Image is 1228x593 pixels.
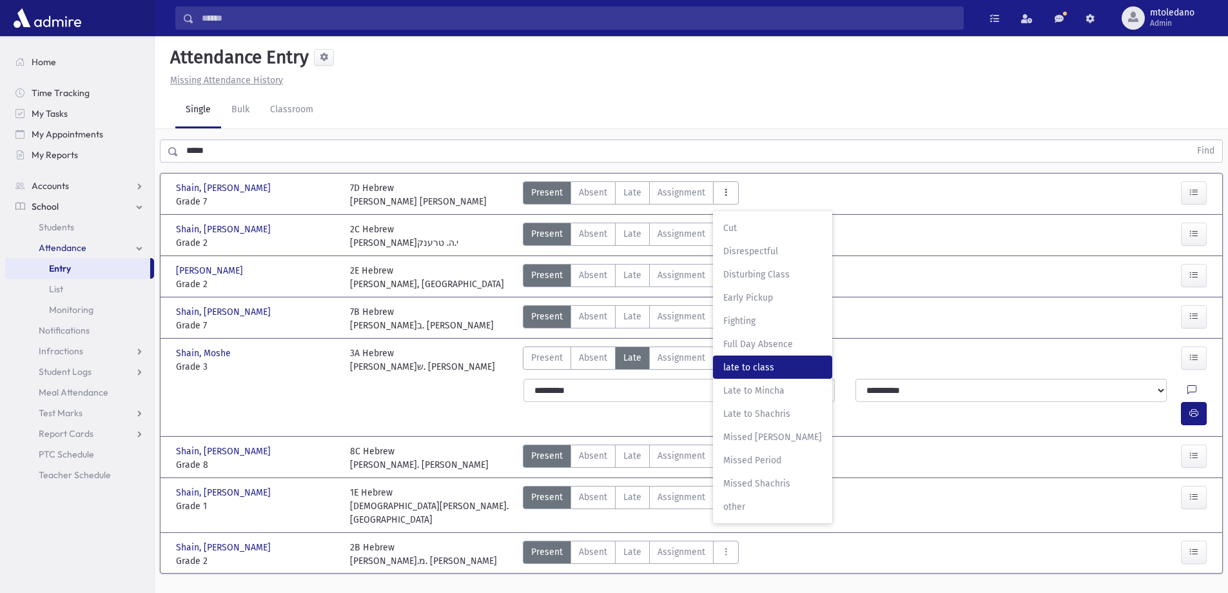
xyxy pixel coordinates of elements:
[723,337,822,351] span: Full Day Absence
[5,196,154,217] a: School
[723,384,822,397] span: Late to Mincha
[523,264,739,291] div: AttTypes
[658,449,705,463] span: Assignment
[723,407,822,421] span: Late to Shachris
[176,499,337,513] span: Grade 1
[32,201,59,212] span: School
[350,264,504,291] div: 2E Hebrew [PERSON_NAME], [GEOGRAPHIC_DATA]
[5,423,154,444] a: Report Cards
[350,347,495,374] div: 3A Hebrew [PERSON_NAME]ש. [PERSON_NAME]
[658,490,705,504] span: Assignment
[658,545,705,559] span: Assignment
[39,345,83,357] span: Infractions
[194,6,963,30] input: Search
[658,310,705,323] span: Assignment
[723,500,822,514] span: other
[579,449,607,463] span: Absent
[5,341,154,361] a: Infractions
[5,320,154,341] a: Notifications
[10,5,84,31] img: AdmirePro
[176,486,273,499] span: Shain, [PERSON_NAME]
[175,92,221,128] a: Single
[579,227,607,241] span: Absent
[39,407,83,419] span: Test Marks
[176,458,337,472] span: Grade 8
[723,477,822,490] span: Missed Shachris
[531,186,563,199] span: Present
[531,268,563,282] span: Present
[5,299,154,320] a: Monitoring
[523,347,739,374] div: AttTypes
[32,56,56,68] span: Home
[5,279,154,299] a: List
[39,221,74,233] span: Students
[523,541,739,568] div: AttTypes
[5,52,154,72] a: Home
[579,186,607,199] span: Absent
[176,264,246,277] span: [PERSON_NAME]
[531,449,563,463] span: Present
[5,361,154,382] a: Student Logs
[531,545,563,559] span: Present
[39,448,94,460] span: PTC Schedule
[723,291,822,305] span: Early Pickup
[165,46,309,68] h5: Attendance Entry
[49,283,63,295] span: List
[5,444,154,465] a: PTC Schedule
[523,445,739,472] div: AttTypes
[176,305,273,319] span: Shain, [PERSON_NAME]
[260,92,324,128] a: Classroom
[5,465,154,485] a: Teacher Schedule
[5,382,154,403] a: Meal Attendance
[32,149,78,161] span: My Reports
[658,351,705,365] span: Assignment
[49,263,71,274] span: Entry
[176,554,337,568] span: Grade 2
[39,469,111,481] span: Teacher Schedule
[579,490,607,504] span: Absent
[623,449,641,463] span: Late
[723,314,822,328] span: Fighting
[49,304,93,316] span: Monitoring
[531,227,563,241] span: Present
[723,245,822,258] span: Disrespectful
[531,310,563,323] span: Present
[579,351,607,365] span: Absent
[723,361,822,374] span: late to class
[39,325,90,336] span: Notifications
[32,180,69,192] span: Accounts
[723,454,822,467] span: Missed Period
[165,75,283,86] a: Missing Attendance History
[5,217,154,237] a: Students
[623,490,641,504] span: Late
[176,236,337,250] span: Grade 2
[5,237,154,258] a: Attendance
[176,181,273,195] span: Shain, [PERSON_NAME]
[579,545,607,559] span: Absent
[5,145,154,165] a: My Reports
[623,351,641,365] span: Late
[723,430,822,444] span: Missed [PERSON_NAME]
[658,186,705,199] span: Assignment
[523,223,739,250] div: AttTypes
[32,108,68,119] span: My Tasks
[350,305,494,332] div: 7B Hebrew [PERSON_NAME]ב. [PERSON_NAME]
[623,268,641,282] span: Late
[5,403,154,423] a: Test Marks
[5,83,154,103] a: Time Tracking
[623,227,641,241] span: Late
[623,186,641,199] span: Late
[176,195,337,208] span: Grade 7
[5,258,150,279] a: Entry
[39,366,92,377] span: Student Logs
[5,103,154,124] a: My Tasks
[176,319,337,332] span: Grade 7
[523,486,739,527] div: AttTypes
[623,310,641,323] span: Late
[350,181,487,208] div: 7D Hebrew [PERSON_NAME] [PERSON_NAME]
[176,541,273,554] span: Shain, [PERSON_NAME]
[32,87,90,99] span: Time Tracking
[579,268,607,282] span: Absent
[658,227,705,241] span: Assignment
[221,92,260,128] a: Bulk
